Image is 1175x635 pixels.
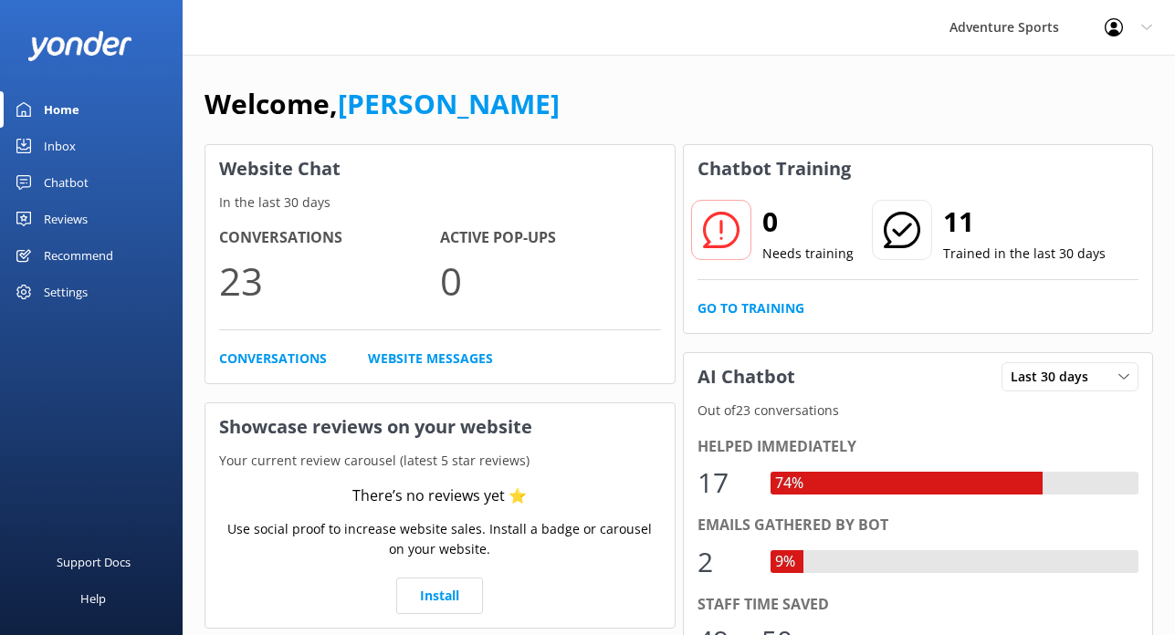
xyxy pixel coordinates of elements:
h3: Chatbot Training [684,145,865,193]
h3: AI Chatbot [684,353,809,401]
p: In the last 30 days [205,193,675,213]
p: Out of 23 conversations [684,401,1153,421]
a: Go to Training [698,298,804,318]
div: There’s no reviews yet ⭐ [352,484,527,508]
div: Helped immediately [698,435,1139,459]
h2: 0 [762,200,854,244]
div: Recommend [44,237,113,274]
a: Conversations [219,349,327,369]
div: 2 [698,540,752,584]
p: Your current review carousel (latest 5 star reviews) [205,451,675,471]
a: [PERSON_NAME] [338,85,560,122]
div: Inbox [44,128,76,164]
p: 23 [219,250,440,311]
h4: Active Pop-ups [440,226,661,250]
h3: Showcase reviews on your website [205,403,675,451]
img: yonder-white-logo.png [27,31,132,61]
p: Needs training [762,244,854,264]
div: Help [80,580,106,617]
h2: 11 [943,200,1106,244]
a: Install [396,578,483,614]
a: Website Messages [368,349,493,369]
div: Staff time saved [698,593,1139,617]
div: Support Docs [57,544,131,580]
div: Reviews [44,201,88,237]
div: 74% [771,472,808,495]
h4: Conversations [219,226,440,250]
div: 17 [698,461,752,505]
p: 0 [440,250,661,311]
p: Use social proof to increase website sales. Install a badge or carousel on your website. [219,519,661,560]
span: Last 30 days [1011,367,1099,387]
h3: Website Chat [205,145,675,193]
h1: Welcome, [205,82,560,126]
div: Chatbot [44,164,89,201]
div: Settings [44,274,88,310]
div: 9% [771,550,800,574]
p: Trained in the last 30 days [943,244,1106,264]
div: Home [44,91,79,128]
div: Emails gathered by bot [698,514,1139,537]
